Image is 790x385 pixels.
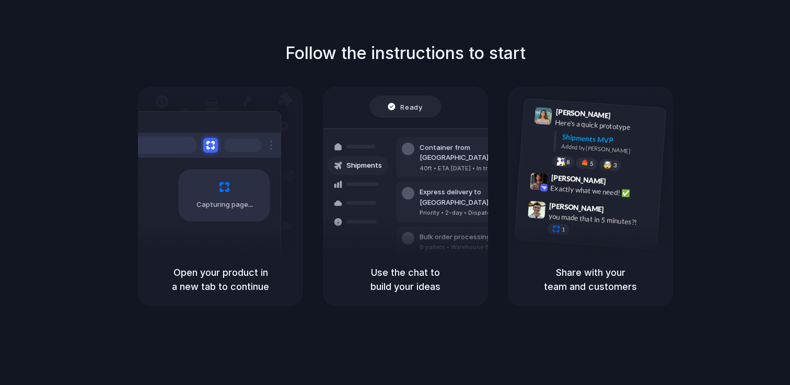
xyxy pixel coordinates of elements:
div: Here's a quick prototype [555,116,659,134]
h1: Follow the instructions to start [285,41,526,66]
span: Capturing page [196,200,254,210]
div: Container from [GEOGRAPHIC_DATA] [420,143,532,163]
div: Priority • 2-day • Dispatched [420,208,532,217]
div: Added by [PERSON_NAME] [561,142,657,157]
div: 40ft • ETA [DATE] • In transit [420,164,532,173]
div: Bulk order processing [420,232,517,242]
span: 3 [613,162,617,168]
span: [PERSON_NAME] [555,106,611,121]
div: 🤯 [603,161,612,169]
div: Express delivery to [GEOGRAPHIC_DATA] [420,187,532,207]
span: [PERSON_NAME] [549,200,605,215]
h5: Open your product in a new tab to continue [150,265,291,294]
span: Shipments [346,160,382,171]
span: 9:41 AM [614,111,635,123]
div: you made that in 5 minutes?! [548,211,653,228]
span: Ready [401,101,423,112]
h5: Share with your team and customers [520,265,660,294]
span: 8 [566,159,570,165]
div: 8 pallets • Warehouse B • Packed [420,243,517,252]
span: 5 [590,160,594,166]
span: [PERSON_NAME] [551,171,606,186]
h5: Use the chat to build your ideas [335,265,475,294]
span: 9:47 AM [607,205,629,217]
div: Exactly what we need! ✅ [550,182,655,200]
span: 1 [562,227,565,232]
span: 9:42 AM [609,177,631,189]
div: Shipments MVP [562,131,658,148]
